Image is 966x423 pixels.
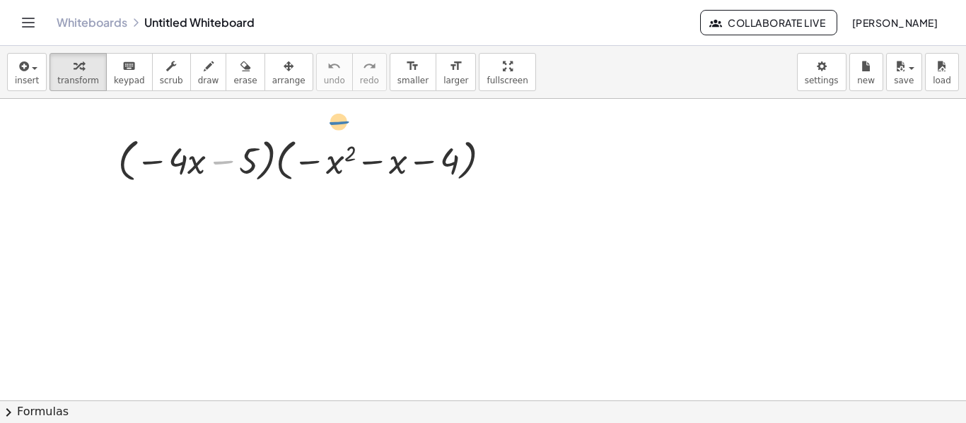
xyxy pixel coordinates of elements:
[50,53,107,91] button: transform
[849,53,883,91] button: new
[390,53,436,91] button: format_sizesmaller
[15,76,39,85] span: insert
[57,76,99,85] span: transform
[406,58,419,75] i: format_size
[122,58,136,75] i: keyboard
[700,10,837,35] button: Collaborate Live
[7,53,47,91] button: insert
[886,53,922,91] button: save
[857,76,875,85] span: new
[933,76,951,85] span: load
[160,76,183,85] span: scrub
[226,53,264,91] button: erase
[851,16,938,29] span: [PERSON_NAME]
[57,16,127,30] a: Whiteboards
[17,11,40,34] button: Toggle navigation
[479,53,535,91] button: fullscreen
[264,53,313,91] button: arrange
[114,76,145,85] span: keypad
[152,53,191,91] button: scrub
[360,76,379,85] span: redo
[925,53,959,91] button: load
[894,76,914,85] span: save
[198,76,219,85] span: draw
[712,16,825,29] span: Collaborate Live
[443,76,468,85] span: larger
[805,76,839,85] span: settings
[363,58,376,75] i: redo
[487,76,528,85] span: fullscreen
[272,76,305,85] span: arrange
[840,10,949,35] button: [PERSON_NAME]
[327,58,341,75] i: undo
[233,76,257,85] span: erase
[436,53,476,91] button: format_sizelarger
[316,53,353,91] button: undoundo
[352,53,387,91] button: redoredo
[449,58,462,75] i: format_size
[106,53,153,91] button: keyboardkeypad
[797,53,846,91] button: settings
[397,76,429,85] span: smaller
[324,76,345,85] span: undo
[190,53,227,91] button: draw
